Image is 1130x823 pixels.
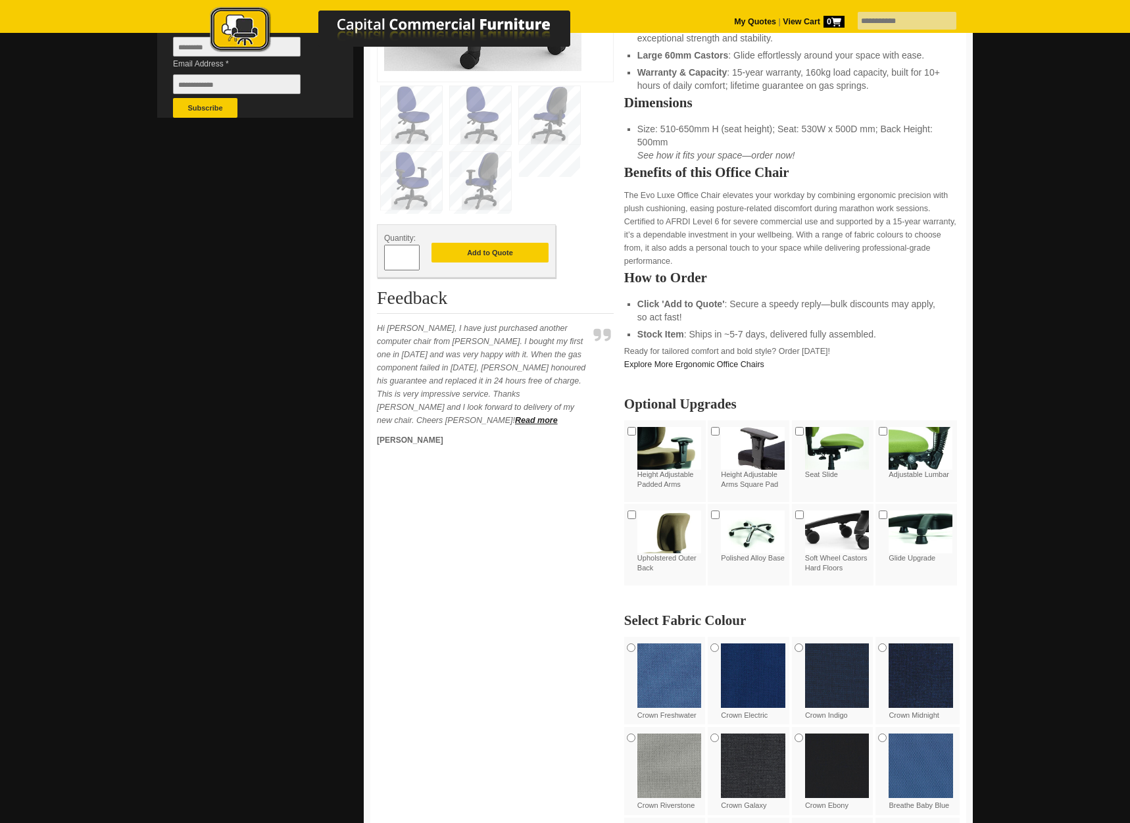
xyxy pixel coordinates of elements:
[805,427,869,470] img: Seat Slide
[805,734,870,798] img: Crown Ebony
[823,16,845,28] span: 0
[889,511,952,563] label: Glide Upgrade
[637,427,701,490] label: Height Adjustable Padded Arms
[637,511,701,553] img: Upholstered Outer Back
[431,243,549,262] button: Add to Quote
[734,17,776,26] a: My Quotes
[783,17,845,26] strong: View Cart
[384,234,416,243] span: Quantity:
[721,734,785,798] img: Crown Galaxy
[377,288,614,314] h2: Feedback
[637,643,702,708] img: Crown Freshwater
[624,271,960,284] h2: How to Order
[721,427,785,470] img: Height Adjustable Arms Square Pad
[624,96,960,109] h2: Dimensions
[624,614,960,627] h2: Select Fabric Colour
[637,49,946,62] li: : Glide effortlessly around your space with ease.
[174,7,634,55] img: Capital Commercial Furniture Logo
[637,511,701,574] label: Upholstered Outer Back
[637,67,727,78] strong: Warranty & Capacity
[624,189,960,268] p: The Evo Luxe Office Chair elevates your workday by combining ergonomic precision with plush cushi...
[721,511,785,563] label: Polished Alloy Base
[173,74,301,94] input: Email Address *
[805,511,869,553] img: Soft Wheel Castors Hard Floors
[889,734,953,811] label: Breathe Baby Blue
[173,57,320,70] span: Email Address *
[889,511,952,553] img: Glide Upgrade
[637,643,702,720] label: Crown Freshwater
[805,427,869,480] label: Seat Slide
[637,66,946,92] li: : 15-year warranty, 160kg load capacity, built for 10+ hours of daily comfort; lifetime guarantee...
[637,328,946,341] li: : Ships in ~5-7 days, delivered fully assembled.
[721,511,785,553] img: Polished Alloy Base
[805,643,870,708] img: Crown Indigo
[889,643,953,708] img: Crown Midnight
[781,17,845,26] a: View Cart0
[637,297,946,324] li: : Secure a speedy reply—bulk discounts may apply, so act fast!
[637,150,795,161] em: See how it fits your space—order now!
[637,122,946,162] li: Size: 510-650mm H (seat height); Seat: 530W x 500D mm; Back Height: 500mm
[721,643,785,708] img: Crown Electric
[637,329,684,339] strong: Stock Item
[721,427,785,490] label: Height Adjustable Arms Square Pad
[889,734,953,798] img: Breathe Baby Blue
[889,427,952,480] label: Adjustable Lumbar
[637,299,725,309] strong: Click 'Add to Quote'
[721,643,785,720] label: Crown Electric
[805,511,869,574] label: Soft Wheel Castors Hard Floors
[637,427,701,470] img: Height Adjustable Padded Arms
[637,734,702,811] label: Crown Riverstone
[624,397,960,411] h2: Optional Upgrades
[637,50,729,61] strong: Large 60mm Castors
[624,345,960,371] p: Ready for tailored comfort and bold style? Order [DATE]!
[805,643,870,720] label: Crown Indigo
[637,734,702,798] img: Crown Riverstone
[174,7,634,59] a: Capital Commercial Furniture Logo
[889,427,952,470] img: Adjustable Lumbar
[805,734,870,811] label: Crown Ebony
[377,434,587,447] p: [PERSON_NAME]
[515,416,558,425] a: Read more
[721,734,785,811] label: Crown Galaxy
[889,643,953,720] label: Crown Midnight
[173,98,237,118] button: Subscribe
[624,360,764,369] a: Explore More Ergonomic Office Chairs
[624,166,960,179] h2: Benefits of this Office Chair
[173,37,301,57] input: Last Name *
[377,322,587,427] p: Hi [PERSON_NAME], I have just purchased another computer chair from [PERSON_NAME]. I bought my fi...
